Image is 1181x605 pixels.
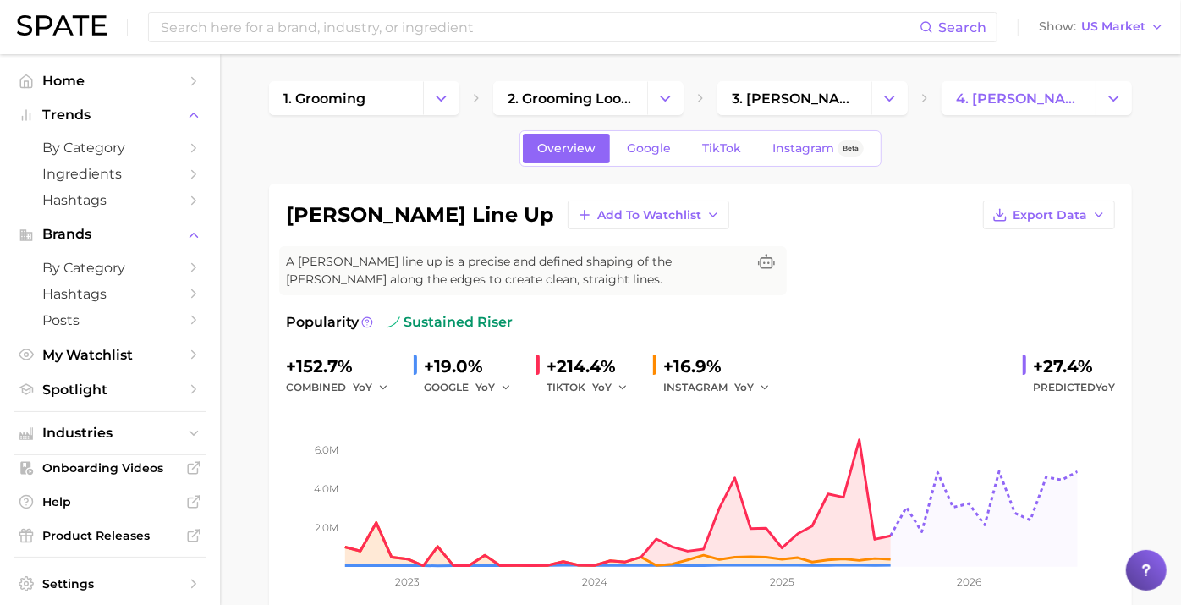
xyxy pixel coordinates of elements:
a: Spotlight [14,377,206,403]
a: Onboarding Videos [14,455,206,481]
span: Brands [42,227,178,242]
span: Predicted [1033,377,1115,398]
a: Settings [14,571,206,597]
span: Google [627,141,671,156]
a: 1. grooming [269,81,423,115]
h1: [PERSON_NAME] line up [286,205,554,225]
span: 3. [PERSON_NAME] styles [732,91,857,107]
span: A [PERSON_NAME] line up is a precise and defined shaping of the [PERSON_NAME] along the edges to ... [286,253,746,289]
button: Export Data [983,201,1115,229]
span: Settings [42,576,178,591]
span: sustained riser [387,312,513,333]
span: Popularity [286,312,359,333]
button: Trends [14,102,206,128]
div: TIKTOK [547,377,640,398]
tspan: 2025 [770,575,794,588]
span: Show [1039,22,1076,31]
span: 2. grooming looks [508,91,633,107]
a: Google [612,134,685,163]
a: 2. grooming looks [493,81,647,115]
span: Onboarding Videos [42,460,178,476]
span: Export Data [1013,208,1087,223]
button: Change Category [871,81,908,115]
span: Ingredients [42,166,178,182]
button: Change Category [423,81,459,115]
span: Hashtags [42,286,178,302]
input: Search here for a brand, industry, or ingredient [159,13,920,41]
span: YoY [734,380,754,394]
button: YoY [592,377,629,398]
button: YoY [475,377,512,398]
a: Home [14,68,206,94]
span: YoY [1096,381,1115,393]
div: +152.7% [286,353,400,380]
span: Product Releases [42,528,178,543]
span: Beta [843,141,859,156]
div: INSTAGRAM [663,377,782,398]
span: Posts [42,312,178,328]
a: 4. [PERSON_NAME] line up [942,81,1096,115]
button: Brands [14,222,206,247]
span: 4. [PERSON_NAME] line up [956,91,1081,107]
a: 3. [PERSON_NAME] styles [717,81,871,115]
div: GOOGLE [424,377,523,398]
span: Spotlight [42,382,178,398]
a: My Watchlist [14,342,206,368]
button: Industries [14,421,206,446]
span: Industries [42,426,178,441]
a: TikTok [688,134,755,163]
span: Help [42,494,178,509]
span: My Watchlist [42,347,178,363]
span: YoY [592,380,612,394]
button: Add to Watchlist [568,201,729,229]
a: Product Releases [14,523,206,548]
a: by Category [14,255,206,281]
img: SPATE [17,15,107,36]
span: YoY [353,380,372,394]
button: Change Category [647,81,684,115]
span: Hashtags [42,192,178,208]
tspan: 2024 [582,575,607,588]
div: combined [286,377,400,398]
button: Change Category [1096,81,1132,115]
span: TikTok [702,141,741,156]
img: sustained riser [387,316,400,329]
a: Help [14,489,206,514]
button: ShowUS Market [1035,16,1168,38]
a: Overview [523,134,610,163]
a: by Category [14,135,206,161]
tspan: 2026 [957,575,981,588]
span: Add to Watchlist [597,208,701,223]
a: Hashtags [14,187,206,213]
span: by Category [42,140,178,156]
button: YoY [353,377,389,398]
span: Overview [537,141,596,156]
span: Home [42,73,178,89]
span: YoY [475,380,495,394]
span: by Category [42,260,178,276]
div: +19.0% [424,353,523,380]
span: 1. grooming [283,91,365,107]
a: Ingredients [14,161,206,187]
span: US Market [1081,22,1145,31]
span: Instagram [772,141,834,156]
span: Trends [42,107,178,123]
span: Search [938,19,986,36]
a: Hashtags [14,281,206,307]
button: YoY [734,377,771,398]
a: InstagramBeta [758,134,878,163]
div: +27.4% [1033,353,1115,380]
div: +16.9% [663,353,782,380]
tspan: 2023 [395,575,420,588]
a: Posts [14,307,206,333]
div: +214.4% [547,353,640,380]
